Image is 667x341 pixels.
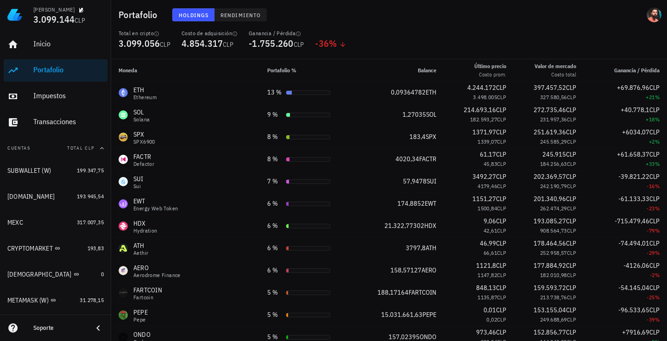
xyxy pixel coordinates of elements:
[178,12,209,19] span: Holdings
[618,172,649,181] span: -39.821,22
[426,110,436,119] span: SOL
[534,306,566,314] span: 153.155,04
[496,261,506,270] span: CLP
[4,289,107,311] a: METAMASK (W) 31.278,15
[497,205,506,212] span: CLP
[591,137,660,146] div: +2
[101,271,104,278] span: 0
[381,310,422,319] span: 15.031.661,63
[496,239,506,247] span: CLP
[119,221,128,231] div: HDX-icon
[534,328,566,336] span: 152.856,77
[7,167,51,175] div: SUBWALLET (W)
[77,219,104,226] span: 317.007,35
[267,132,282,142] div: 8 %
[618,284,649,292] span: -54.145,04
[649,150,660,158] span: CLP
[497,249,506,256] span: CLP
[7,245,53,253] div: CRYPTOMARKET
[133,250,148,256] div: Aethir
[534,195,566,203] span: 201.340,96
[4,33,107,56] a: Inicio
[496,83,506,92] span: CLP
[133,161,154,167] div: Defactor
[618,239,649,247] span: -74.494,01
[119,37,160,50] span: 3.099.056
[267,177,282,186] div: 7 %
[497,183,506,189] span: CLP
[182,37,223,50] span: 4.854.317
[133,272,181,278] div: Aerodrome Finance
[422,310,436,319] span: PEPE
[119,133,128,142] div: SPX-icon
[566,284,576,292] span: CLP
[497,94,506,101] span: CLP
[4,263,107,285] a: [DEMOGRAPHIC_DATA] 0
[133,219,157,228] div: HDX
[223,40,233,49] span: CLP
[618,195,649,203] span: -61.133,33
[267,110,282,120] div: 9 %
[484,160,497,167] span: 45,83
[540,160,567,167] span: 184.256,63
[4,211,107,234] a: MEXC 317.007,35
[535,70,576,79] div: Costo total
[540,94,567,101] span: 327.580,56
[426,244,436,252] span: ATH
[566,172,576,181] span: CLP
[133,107,150,117] div: SOL
[133,317,148,322] div: Pepe
[33,324,85,332] div: Soporte
[267,288,282,297] div: 5 %
[467,83,496,92] span: 4.244.172
[649,239,660,247] span: CLP
[403,177,427,185] span: 57,9478
[133,95,157,100] div: Ethereum
[329,37,337,50] span: %
[426,133,436,141] span: SPX
[567,138,576,145] span: CLP
[615,217,649,225] span: -715.479,46
[591,115,660,124] div: +18
[160,40,170,49] span: CLP
[486,316,497,323] span: 0,02
[480,150,496,158] span: 61,17
[119,155,128,164] div: FACTR-icon
[591,204,660,213] div: -23
[4,185,107,208] a: [DOMAIN_NAME] 193.945,54
[497,116,506,123] span: CLP
[649,284,660,292] span: CLP
[655,138,660,145] span: %
[655,227,660,234] span: %
[133,130,155,139] div: SPX
[473,94,497,101] span: 3.498.005
[406,244,426,252] span: 3797,8
[77,167,104,174] span: 199.347,75
[424,221,436,230] span: HDX
[133,85,157,95] div: ETH
[566,128,576,136] span: CLP
[534,261,566,270] span: 177.884,92
[4,159,107,182] a: SUBWALLET (W) 199.347,75
[119,7,161,22] h1: Portafolio
[133,295,162,300] div: Fartcoin
[614,67,660,74] span: Ganancia / Pérdida
[655,316,660,323] span: %
[497,160,506,167] span: CLP
[133,152,154,161] div: FACTR
[133,206,178,211] div: Energy Web Token
[478,294,497,301] span: 1135,87
[567,272,576,278] span: CLP
[484,306,496,314] span: 0,01
[540,227,567,234] span: 908.564,73
[378,288,409,297] span: 188,17164
[419,155,436,163] span: FACTR
[566,261,576,270] span: CLP
[294,40,304,49] span: CLP
[111,59,260,82] th: Moneda
[621,106,649,114] span: +40.778,1
[567,94,576,101] span: CLP
[540,116,567,123] span: 231.957,36
[133,139,155,145] div: SPX6900
[618,306,649,314] span: -96.533,65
